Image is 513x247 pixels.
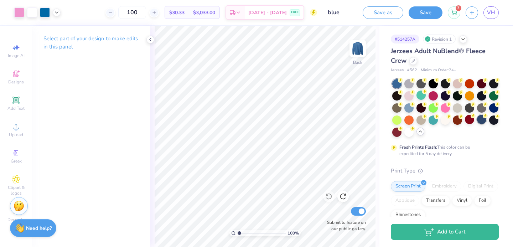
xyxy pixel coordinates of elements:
[487,9,495,17] span: VH
[463,181,498,192] div: Digital Print
[391,210,425,220] div: Rhinestones
[118,6,146,19] input: – –
[391,181,425,192] div: Screen Print
[363,6,403,19] button: Save as
[391,47,486,65] span: Jerzees Adult NuBlend® Fleece Crew
[7,106,25,111] span: Add Text
[8,79,24,85] span: Designs
[169,9,185,16] span: $30.33
[322,5,357,20] input: Untitled Design
[351,41,365,56] img: Back
[391,195,419,206] div: Applique
[43,35,139,51] p: Select part of your design to make edits in this panel
[391,224,499,240] button: Add to Cart
[407,67,417,73] span: # 562
[287,230,299,236] span: 100 %
[391,167,499,175] div: Print Type
[474,195,491,206] div: Foil
[421,195,450,206] div: Transfers
[7,217,25,222] span: Decorate
[26,225,52,232] strong: Need help?
[353,59,362,66] div: Back
[452,195,472,206] div: Vinyl
[9,132,23,138] span: Upload
[11,158,22,164] span: Greek
[291,10,299,15] span: FREE
[483,6,499,19] a: VH
[4,185,28,196] span: Clipart & logos
[323,219,366,232] label: Submit to feature on our public gallery.
[456,5,461,11] span: 3
[391,67,404,73] span: Jerzees
[427,181,461,192] div: Embroidery
[423,35,456,43] div: Revision 1
[391,35,419,43] div: # 514257A
[409,6,442,19] button: Save
[421,67,456,73] span: Minimum Order: 24 +
[399,144,487,157] div: This color can be expedited for 5 day delivery.
[399,144,437,150] strong: Fresh Prints Flash:
[248,9,287,16] span: [DATE] - [DATE]
[8,53,25,58] span: Image AI
[193,9,215,16] span: $3,033.00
